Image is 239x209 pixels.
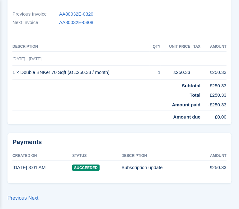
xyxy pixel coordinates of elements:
[190,92,201,98] strong: Total
[196,151,227,161] th: Amount
[12,56,41,61] span: [DATE] - [DATE]
[121,161,196,174] td: Subscription update
[190,42,201,52] th: Tax
[182,83,200,88] strong: Subtotal
[12,165,45,170] time: 2025-07-07 02:01:56 UTC
[150,66,161,80] td: 1
[121,151,196,161] th: Description
[200,89,227,99] td: £250.33
[59,19,93,26] a: AA80032E-0408
[72,151,121,161] th: Status
[12,66,150,80] td: 1 × Double BNKer 70 Sqft (at £250.33 / month)
[7,196,27,201] a: Previous
[150,42,161,52] th: QTY
[200,80,227,89] td: £250.33
[196,161,227,174] td: £250.33
[200,111,227,121] td: £0.00
[12,138,227,146] h2: Payments
[200,99,227,111] td: -£250.33
[173,114,201,119] strong: Amount due
[200,66,227,80] td: £250.33
[12,42,150,52] th: Description
[161,42,190,52] th: Unit Price
[28,196,39,201] a: Next
[59,11,93,18] a: AA80032E-0320
[200,42,227,52] th: Amount
[12,19,59,26] span: Next Invoice
[72,165,99,171] span: Succeeded
[172,102,201,107] strong: Amount paid
[161,66,190,80] td: £250.33
[12,151,72,161] th: Created On
[12,11,59,18] span: Previous Invoice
